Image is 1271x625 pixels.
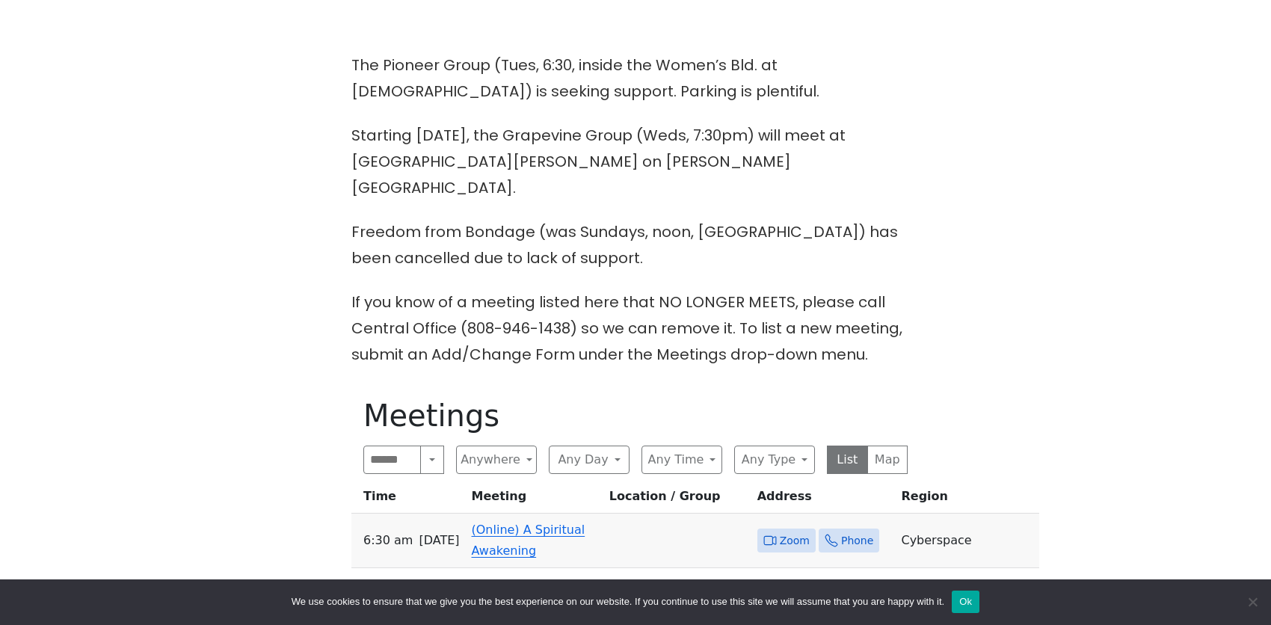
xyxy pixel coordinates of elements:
[895,514,1038,568] td: Cyberspace
[351,52,920,105] p: The Pioneer Group (Tues, 6:30, inside the Women’s Bld. at [DEMOGRAPHIC_DATA]) is seeking support....
[466,486,603,514] th: Meeting
[292,594,944,609] span: We use cookies to ensure that we give you the best experience on our website. If you continue to ...
[351,123,920,201] p: Starting [DATE], the Grapevine Group (Weds, 7:30pm) will meet at [GEOGRAPHIC_DATA][PERSON_NAME] o...
[456,446,537,474] button: Anywhere
[472,523,585,558] a: (Online) A Spiritual Awakening
[827,446,868,474] button: List
[603,568,751,623] td: Aloha On Awakening (O) (Lit)
[780,532,810,550] span: Zoom
[549,446,630,474] button: Any Day
[603,486,751,514] th: Location / Group
[1245,594,1260,609] span: No
[351,289,920,368] p: If you know of a meeting listed here that NO LONGER MEETS, please call Central Office (808-946-14...
[351,219,920,271] p: Freedom from Bondage (was Sundays, noon, [GEOGRAPHIC_DATA]) has been cancelled due to lack of sup...
[841,532,873,550] span: Phone
[867,446,908,474] button: Map
[734,446,815,474] button: Any Type
[952,591,979,613] button: Ok
[363,446,421,474] input: Search
[363,398,908,434] h1: Meetings
[420,446,444,474] button: Search
[895,568,1038,623] td: Cyberspace
[363,530,413,551] span: 6:30 AM
[419,530,459,551] span: [DATE]
[751,486,896,514] th: Address
[351,486,466,514] th: Time
[641,446,722,474] button: Any Time
[472,577,583,612] a: (Online) Aloha On Awakening (O)(Lit)
[895,486,1038,514] th: Region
